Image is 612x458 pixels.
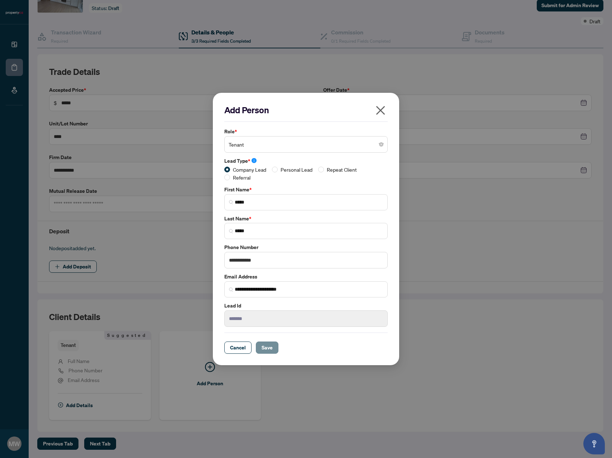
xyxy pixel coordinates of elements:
[379,142,383,147] span: close-circle
[224,302,388,310] label: Lead Id
[229,138,383,151] span: Tenant
[229,229,233,233] img: search_icon
[252,158,257,163] span: info-circle
[230,173,253,181] span: Referral
[224,273,388,281] label: Email Address
[256,342,278,354] button: Save
[262,342,273,353] span: Save
[224,128,388,135] label: Role
[375,105,386,116] span: close
[229,200,233,204] img: search_icon
[224,104,388,116] h2: Add Person
[278,166,315,173] span: Personal Lead
[583,433,605,454] button: Open asap
[230,166,269,173] span: Company Lead
[224,186,388,194] label: First Name
[229,287,233,292] img: search_icon
[230,342,246,353] span: Cancel
[324,166,360,173] span: Repeat Client
[224,215,388,223] label: Last Name
[224,342,252,354] button: Cancel
[224,243,388,251] label: Phone Number
[224,157,388,165] label: Lead Type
